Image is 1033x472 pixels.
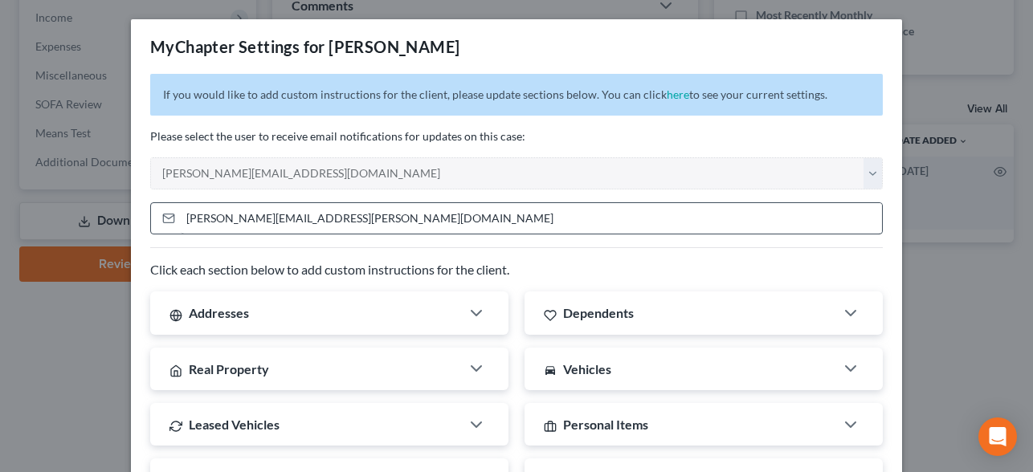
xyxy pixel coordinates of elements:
i: directions_car [544,364,557,376]
p: Please select the user to receive email notifications for updates on this case: [150,128,883,144]
span: Vehicles [563,361,611,376]
span: You can click to see your current settings. [602,87,827,101]
span: Dependents [563,305,634,320]
div: MyChapter Settings for [PERSON_NAME] [150,35,459,58]
span: If you would like to add custom instructions for the client, please update sections below. [163,87,599,101]
span: Addresses [189,305,249,320]
p: Click each section below to add custom instructions for the client. [150,261,883,279]
div: Open Intercom Messenger [978,417,1017,456]
input: Enter email... [181,203,882,234]
a: here [667,87,689,101]
span: Real Property [189,361,269,376]
span: Personal Items [563,417,648,432]
span: Leased Vehicles [189,417,280,432]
